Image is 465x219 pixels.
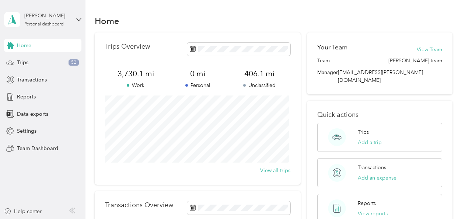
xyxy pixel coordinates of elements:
button: View reports [358,210,388,218]
span: 0 mi [167,69,228,79]
span: Home [17,42,31,49]
button: Add an expense [358,174,396,182]
span: [PERSON_NAME] team [388,57,442,65]
h1: Home [95,17,119,25]
span: Team Dashboard [17,145,58,152]
p: Transactions [358,164,386,171]
button: Help center [4,208,42,215]
span: Data exports [17,110,48,118]
span: Settings [17,127,36,135]
button: Add a trip [358,139,382,146]
p: Reports [358,199,376,207]
span: 406.1 mi [228,69,290,79]
p: Unclassified [228,81,290,89]
p: Work [105,81,167,89]
span: [EMAIL_ADDRESS][PERSON_NAME][DOMAIN_NAME] [338,69,423,83]
p: Transactions Overview [105,201,173,209]
span: 52 [69,59,79,66]
span: Manager [317,69,338,84]
span: Reports [17,93,36,101]
iframe: Everlance-gr Chat Button Frame [424,178,465,219]
p: Personal [167,81,228,89]
p: Quick actions [317,111,442,119]
button: View Team [417,46,442,53]
span: Team [317,57,330,65]
button: View all trips [260,167,290,174]
span: Transactions [17,76,47,84]
h2: Your Team [317,43,347,52]
p: Trips [358,128,369,136]
p: Trips Overview [105,43,150,51]
span: 3,730.1 mi [105,69,167,79]
div: [PERSON_NAME] [24,12,70,20]
span: Trips [17,59,28,66]
div: Personal dashboard [24,22,64,27]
